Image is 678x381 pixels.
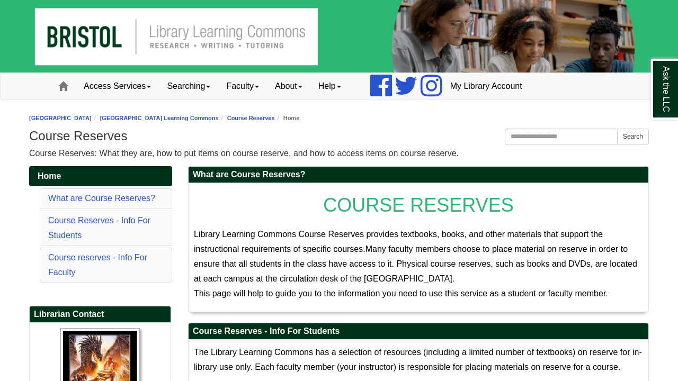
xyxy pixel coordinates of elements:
span: Library Learning Commons Course Reserves provides textbooks, books, and other materials that supp... [194,230,603,253]
li: Home [275,113,300,123]
a: Access Services [76,73,159,99]
span: The Library Learning Commons has a selection of resources (including a limited number of textbook... [194,348,642,371]
h1: Course Reserves [29,129,649,143]
h2: Librarian Contact [30,306,171,323]
span: COURSE RESERVES [323,194,513,216]
a: What are Course Reserves? [48,194,155,203]
a: About [267,73,310,99]
span: Many faculty members choose to place material on reserve in order to ensure that all students in ... [194,244,637,283]
span: Home [38,171,61,180]
span: Course Reserves: What they are, how to put items on course reserve, and how to access items on co... [29,149,459,158]
a: Home [29,166,172,186]
a: Course Reserves [227,115,275,121]
a: Course Reserves - Info For Students [48,216,150,240]
h2: What are Course Reserves? [189,167,648,183]
button: Search [617,129,649,144]
a: [GEOGRAPHIC_DATA] [29,115,92,121]
a: Searching [159,73,218,99]
nav: breadcrumb [29,113,649,123]
span: This page will help to guide you to the information you need to use this service as a student or ... [194,289,608,298]
a: Faculty [218,73,267,99]
a: Course reserves - Info For Faculty [48,253,147,277]
h2: Course Reserves - Info For Students [189,323,648,340]
a: My Library Account [442,73,530,99]
a: [GEOGRAPHIC_DATA] Learning Commons [100,115,219,121]
a: Help [310,73,349,99]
